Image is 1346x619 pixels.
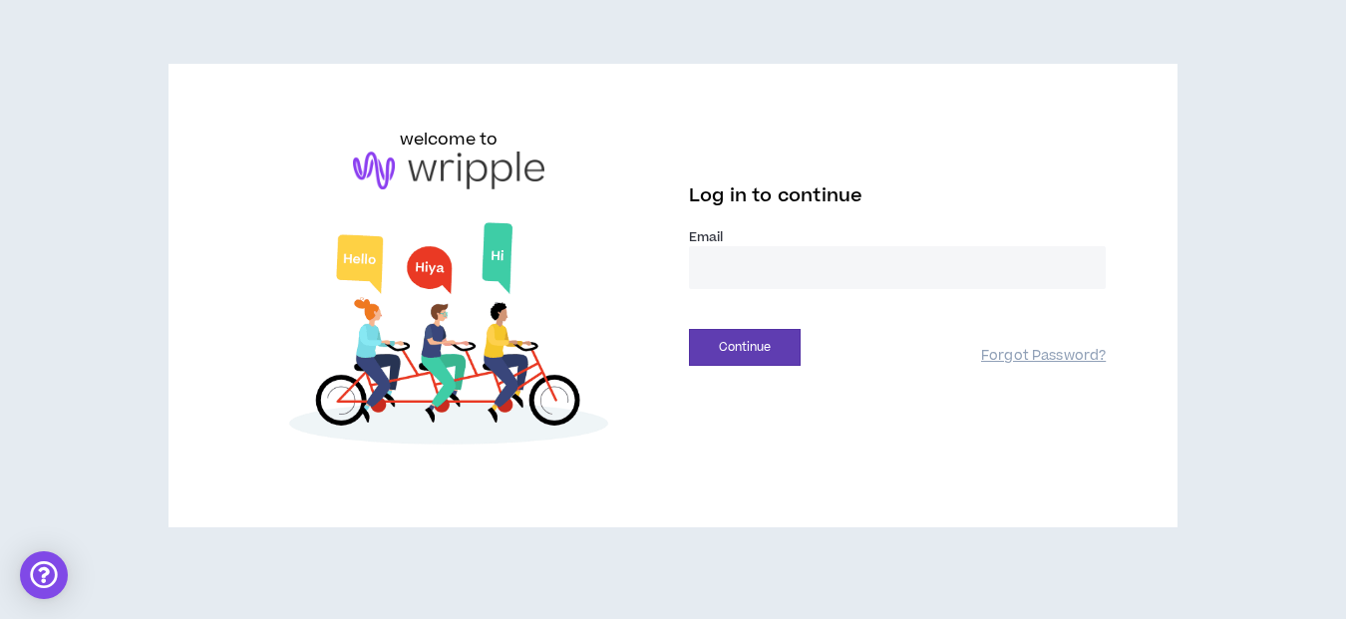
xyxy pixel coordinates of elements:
span: Log in to continue [689,183,862,208]
img: logo-brand.png [353,152,544,189]
a: Forgot Password? [981,347,1106,366]
h6: welcome to [400,128,499,152]
label: Email [689,228,1106,246]
div: Open Intercom Messenger [20,551,68,599]
button: Continue [689,329,801,366]
img: Welcome to Wripple [240,209,657,464]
